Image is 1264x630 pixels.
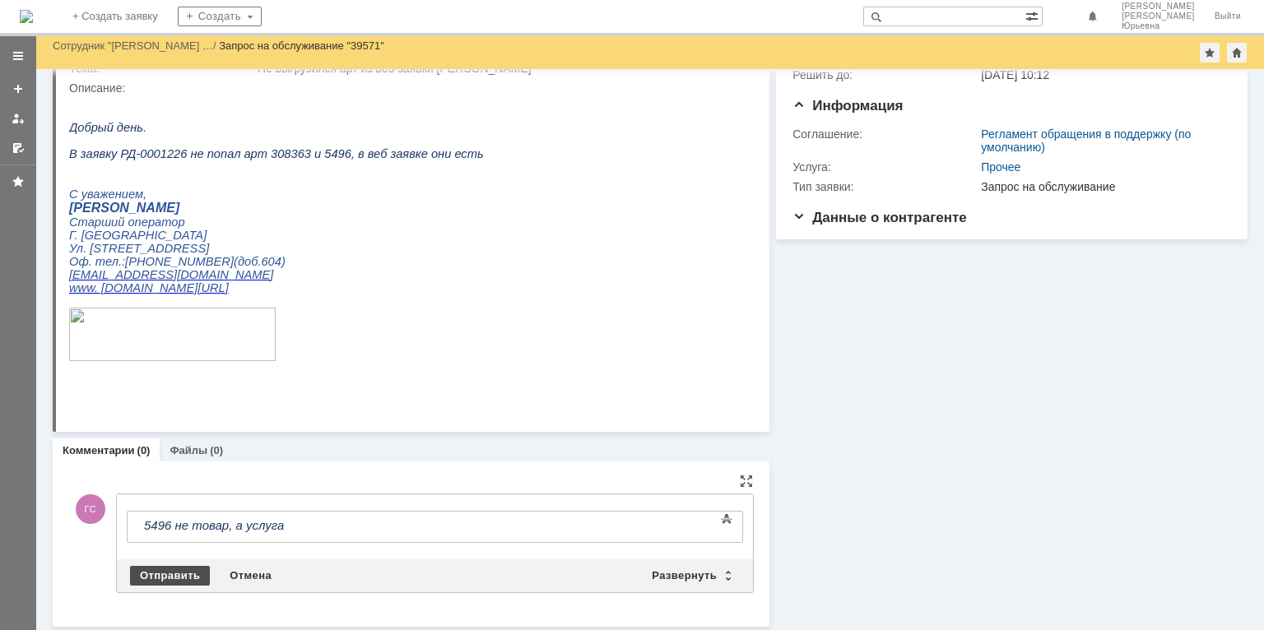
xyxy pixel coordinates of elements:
div: Услуга: [792,160,978,174]
div: Решить до: [792,68,978,81]
a: Создать заявку [5,76,31,102]
div: Запрос на обслуживание [981,180,1223,193]
span: Расширенный поиск [1025,7,1042,23]
a: Мои заявки [5,105,31,132]
span: Информация [792,98,903,113]
div: / [53,39,219,52]
a: Комментарии [63,444,135,456]
span: Показать панель инструментов [717,509,737,529]
span: Юрьевна [1122,21,1195,31]
a: Мои согласования [5,135,31,161]
span: [DATE] 10:12 [981,68,1049,81]
div: На всю страницу [740,475,753,488]
span: Данные о контрагенте [792,210,967,225]
a: Сотрудник "[PERSON_NAME] … [53,39,213,52]
div: Описание: [69,81,750,95]
img: logo [20,10,33,23]
a: Файлы [170,444,207,456]
span: 5496 не товар, а услуга [7,7,146,21]
div: (0) [210,444,223,456]
a: Прочее [981,160,1020,174]
div: Соглашение: [792,127,978,141]
div: Сделать домашней страницей [1227,43,1247,63]
div: Запрос на обслуживание "39571" [219,39,384,52]
span: (доб.604) [165,160,216,174]
span: [PHONE_NUMBER] [56,160,165,174]
div: Тип заявки: [792,180,978,193]
div: Создать [178,7,262,26]
span: [PERSON_NAME] [1122,2,1195,12]
span: [PERSON_NAME] [1122,12,1195,21]
div: (0) [137,444,151,456]
a: Перейти на домашнюю страницу [20,10,33,23]
a: Регламент обращения в поддержку (по умолчанию) [981,127,1191,154]
div: Добавить в избранное [1200,43,1220,63]
span: ГС [76,494,105,524]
